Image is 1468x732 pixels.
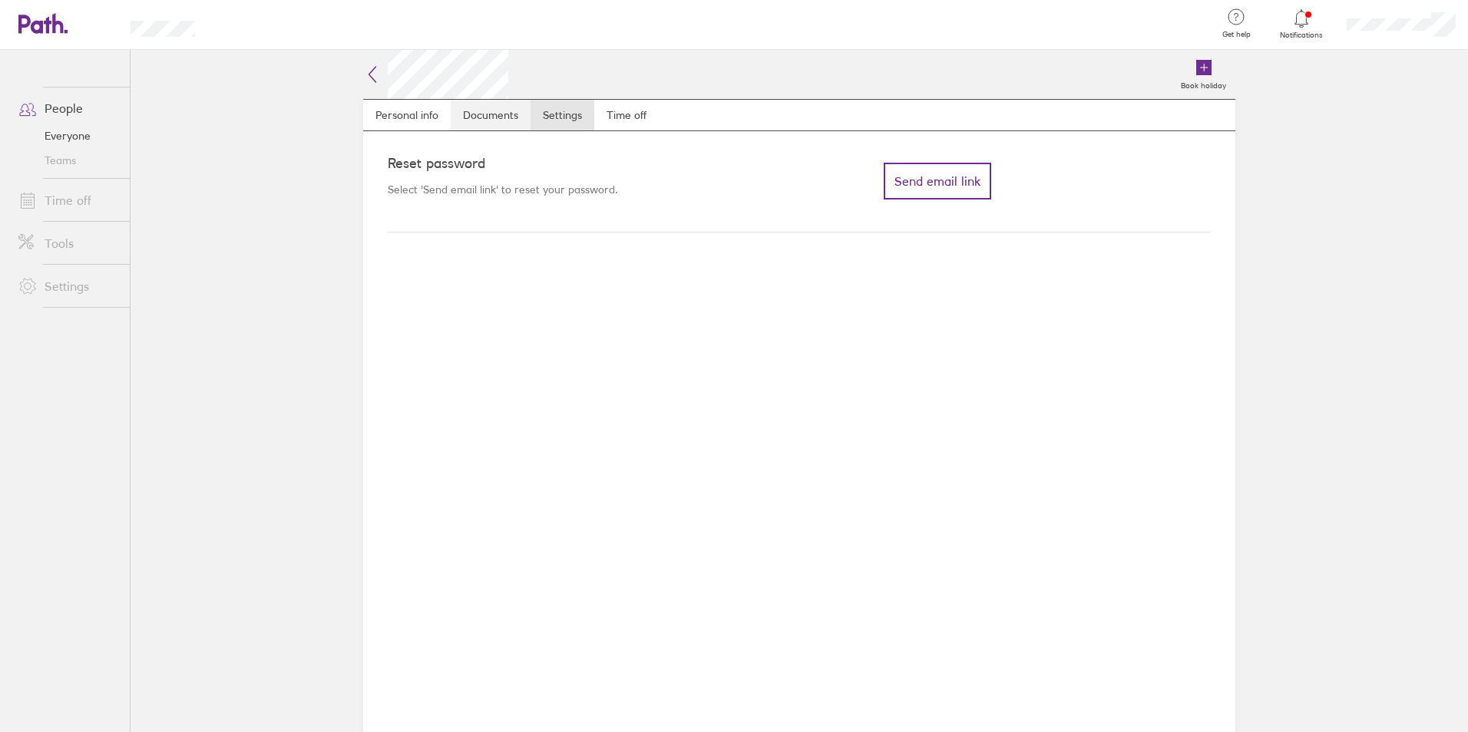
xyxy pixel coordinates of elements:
span: Notifications [1277,31,1327,40]
a: Time off [6,185,130,216]
a: Personal info [363,100,451,130]
h4: Reset password [388,156,663,172]
a: Teams [6,148,130,173]
p: Select 'Send email link' to reset your password. [388,183,663,196]
a: Notifications [1277,8,1327,40]
a: Documents [451,100,531,130]
span: Send email link [894,174,980,188]
a: Book holiday [1172,50,1235,99]
button: Send email link [884,163,991,199]
a: Settings [531,100,594,130]
a: Time off [594,100,659,130]
a: Everyone [6,124,130,148]
a: Settings [6,271,130,302]
span: Get help [1212,30,1261,39]
label: Book holiday [1172,77,1235,91]
a: Tools [6,228,130,259]
a: People [6,93,130,124]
